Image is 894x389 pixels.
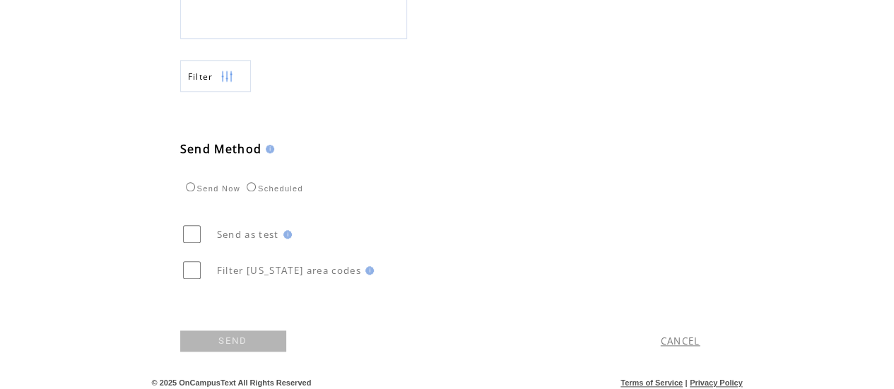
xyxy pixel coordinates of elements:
[182,184,240,193] label: Send Now
[690,378,743,387] a: Privacy Policy
[685,378,687,387] span: |
[180,60,251,92] a: Filter
[217,228,279,241] span: Send as test
[243,184,303,193] label: Scheduled
[661,335,700,347] a: CANCEL
[217,264,361,277] span: Filter [US_STATE] area codes
[180,330,286,352] a: SEND
[620,378,683,387] a: Terms of Service
[261,145,274,153] img: help.gif
[279,230,292,239] img: help.gif
[186,182,195,191] input: Send Now
[361,266,374,275] img: help.gif
[188,71,213,83] span: Show filters
[152,378,312,387] span: © 2025 OnCampusText All Rights Reserved
[180,141,262,157] span: Send Method
[220,61,233,92] img: filters.png
[247,182,256,191] input: Scheduled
